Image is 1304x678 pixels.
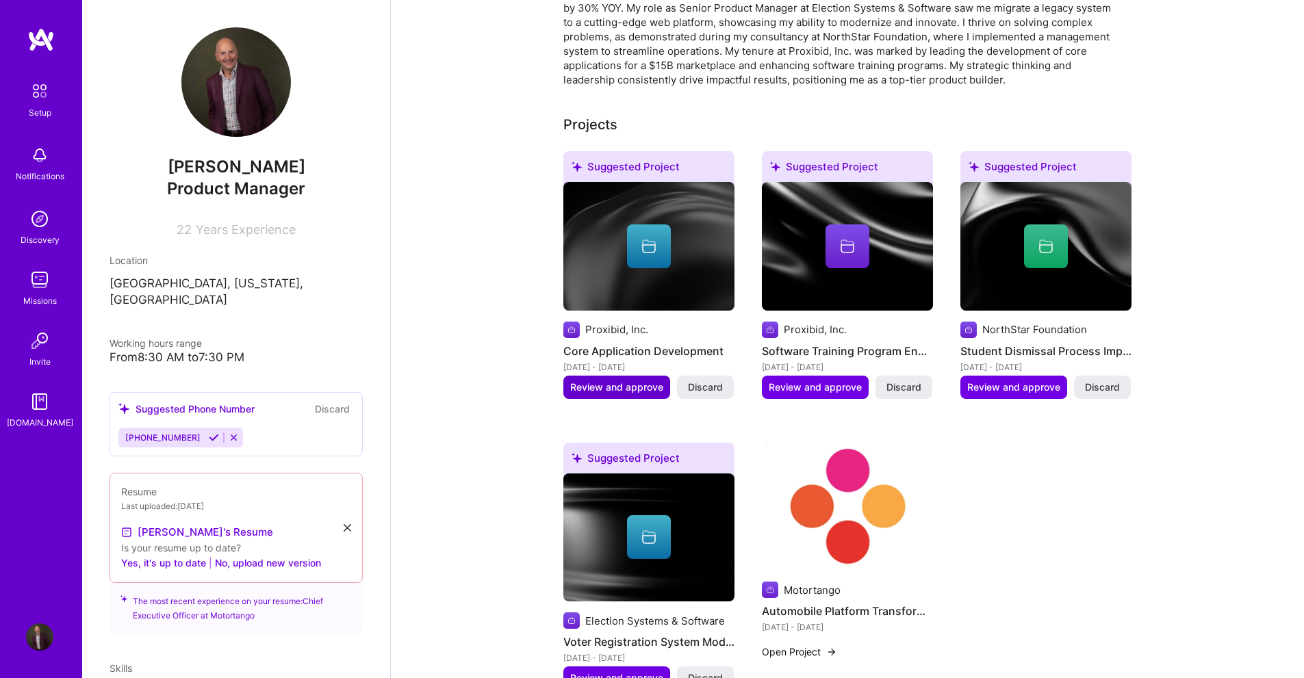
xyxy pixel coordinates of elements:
[26,623,53,651] img: User Avatar
[27,27,55,52] img: logo
[960,151,1132,187] div: Suggested Project
[762,151,933,187] div: Suggested Project
[563,182,734,311] img: cover
[110,337,202,349] span: Working hours range
[121,555,206,571] button: Yes, it's up to date
[969,161,979,172] i: icon SuggestedTeams
[960,342,1132,360] h4: Student Dismissal Process Improvement
[344,524,351,532] i: icon Close
[762,582,778,598] img: Company logo
[572,453,582,463] i: icon SuggestedTeams
[26,266,53,294] img: teamwork
[688,380,723,394] span: Discard
[229,432,239,443] i: Reject
[125,432,201,443] span: [PHONE_NUMBER]
[960,182,1132,311] img: cover
[875,376,932,399] button: Discard
[118,402,255,416] div: Suggested Phone Number
[121,540,351,555] div: Is your resume up to date?
[29,354,51,369] div: Invite
[209,556,212,570] span: |
[967,380,1060,394] span: Review and approve
[960,322,977,338] img: Company logo
[121,499,351,513] div: Last uploaded: [DATE]
[762,342,933,360] h4: Software Training Program Enhancement
[110,575,363,634] div: The most recent experience on your resume: Chief Executive Officer at Motortango
[563,443,734,479] div: Suggested Project
[762,644,837,659] button: Open Project
[209,432,219,443] i: Accept
[26,327,53,354] img: Invite
[960,376,1067,399] button: Review and approve
[1074,376,1131,399] button: Discard
[762,443,933,571] img: Automobile Platform Transformation
[982,322,1087,337] div: NorthStar Foundation
[110,253,363,268] div: Location
[677,376,734,399] button: Discard
[110,350,363,365] div: From 8:30 AM to 7:30 PM
[762,376,869,399] button: Review and approve
[784,322,847,337] div: Proxibid, Inc.
[563,376,670,399] button: Review and approve
[762,182,933,311] img: cover
[960,360,1132,374] div: [DATE] - [DATE]
[120,594,127,603] i: icon SuggestedTeams
[7,415,73,430] div: [DOMAIN_NAME]
[26,205,53,233] img: discovery
[1085,380,1120,394] span: Discard
[563,612,580,629] img: Company logo
[770,161,780,172] i: icon SuggestedTeams
[563,322,580,338] img: Company logo
[585,322,648,337] div: Proxibid, Inc.
[762,620,933,634] div: [DATE] - [DATE]
[23,294,57,308] div: Missions
[572,161,582,172] i: icon SuggestedTeams
[181,27,291,137] img: User Avatar
[121,527,132,538] img: Resume
[563,342,734,360] h4: Core Application Development
[762,322,778,338] img: Company logo
[25,77,54,105] img: setup
[121,524,273,540] a: [PERSON_NAME]'s Resume
[23,623,57,651] a: User Avatar
[118,403,130,415] i: icon SuggestedTeams
[26,388,53,415] img: guide book
[886,380,921,394] span: Discard
[177,222,192,237] span: 22
[110,157,363,177] span: [PERSON_NAME]
[826,647,837,657] img: arrow-right
[16,169,64,183] div: Notifications
[762,360,933,374] div: [DATE] - [DATE]
[26,142,53,169] img: bell
[21,233,60,247] div: Discovery
[121,486,157,497] span: Resume
[563,151,734,187] div: Suggested Project
[167,179,305,198] span: Product Manager
[784,583,841,597] div: Motortango
[110,662,132,674] span: Skills
[563,473,734,602] img: cover
[570,380,663,394] span: Review and approve
[110,276,363,309] p: [GEOGRAPHIC_DATA], [US_STATE], [GEOGRAPHIC_DATA]
[762,602,933,620] h4: Automobile Platform Transformation
[196,222,296,237] span: Years Experience
[563,633,734,651] h4: Voter Registration System Modernization
[563,114,617,135] div: Projects
[563,651,734,665] div: [DATE] - [DATE]
[769,380,862,394] span: Review and approve
[563,360,734,374] div: [DATE] - [DATE]
[311,401,354,417] button: Discard
[215,555,321,571] button: No, upload new version
[585,614,725,628] div: Election Systems & Software
[29,105,51,120] div: Setup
